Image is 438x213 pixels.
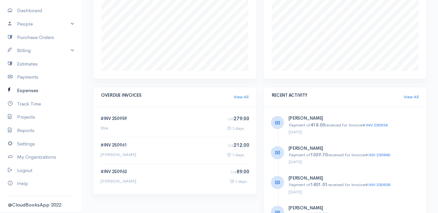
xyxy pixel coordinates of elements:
[227,152,244,158] small: 1 days
[101,169,136,174] h5: #
[289,182,420,188] p: Payment of received for Invoice#
[230,170,237,174] span: ZAR
[101,152,136,157] small: [PERSON_NAME]
[101,178,136,184] small: [PERSON_NAME]
[289,116,420,121] h5: [PERSON_NAME]
[311,182,328,187] b: 1401.01
[230,169,249,175] h4: 89.00
[289,176,420,181] h5: [PERSON_NAME]
[8,201,74,209] div: @CloudBooksApp 2022
[104,142,127,148] a: INV 250961
[289,189,302,195] small: [DATE]
[230,179,247,184] small: 1 days
[289,206,420,210] h5: [PERSON_NAME]
[101,116,127,121] h5: #
[104,169,127,174] a: INV 250962
[104,116,127,121] a: INV 250959
[404,94,419,100] a: View All
[289,159,302,165] small: [DATE]
[101,125,108,131] small: Elze
[368,152,390,158] a: INV 250940
[234,94,249,100] a: View All
[289,129,302,135] small: [DATE]
[311,122,325,128] b: 418.00
[289,152,420,158] p: Payment of received for Invoice#
[366,122,388,128] a: INV 250934
[311,152,328,158] b: 1029.70
[289,146,420,151] h5: [PERSON_NAME]
[289,122,420,128] p: Payment of received for Invoice#
[368,182,390,187] a: INV 250938
[272,93,404,98] h5: RECENT ACTIVITY
[101,143,136,147] h5: #
[227,143,249,148] h4: 212.00
[227,116,249,122] h4: 279.00
[227,126,244,131] small: 1 days
[227,117,234,121] span: ZAR
[101,93,234,98] h5: OVERDUE INVOICES
[227,144,234,148] span: ZAR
